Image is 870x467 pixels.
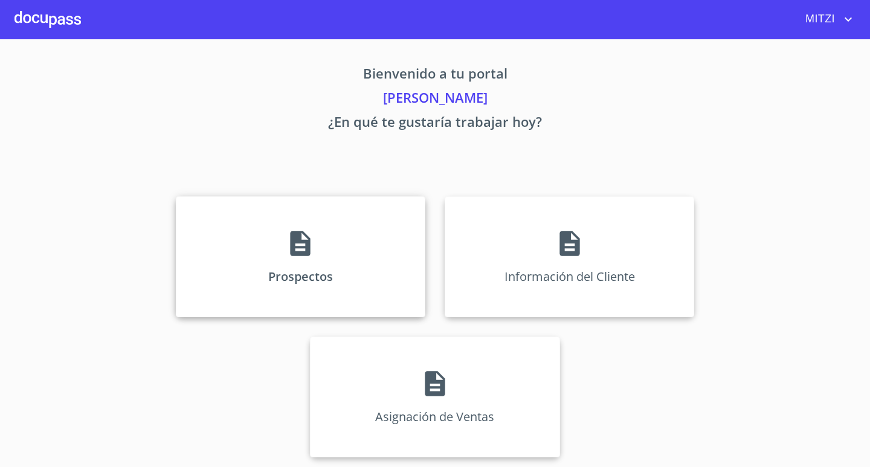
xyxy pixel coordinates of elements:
p: Información del Cliente [504,268,635,285]
p: ¿En qué te gustaría trabajar hoy? [63,112,807,136]
button: account of current user [796,10,855,29]
p: Prospectos [268,268,333,285]
p: Asignación de Ventas [375,408,494,425]
span: MITZI [796,10,841,29]
p: [PERSON_NAME] [63,88,807,112]
p: Bienvenido a tu portal [63,63,807,88]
